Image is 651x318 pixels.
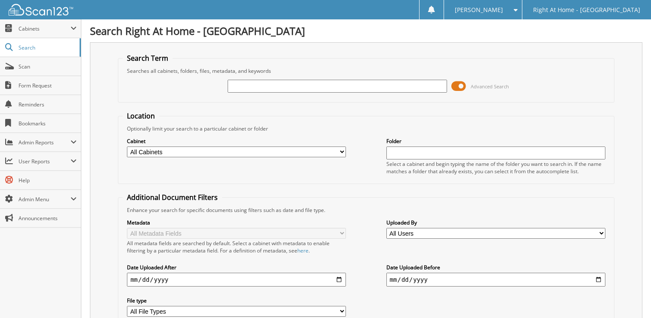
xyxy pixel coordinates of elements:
[533,7,640,12] span: Right At Home - [GEOGRAPHIC_DATA]
[386,219,605,226] label: Uploaded By
[19,44,75,51] span: Search
[123,67,610,75] div: Searches all cabinets, folders, files, metadata, and keywords
[19,120,77,127] span: Bookmarks
[123,111,159,121] legend: Location
[386,273,605,287] input: end
[19,82,77,89] span: Form Request
[19,63,77,70] span: Scan
[123,125,610,132] div: Optionally limit your search to a particular cabinet or folder
[19,196,71,203] span: Admin Menu
[127,240,346,254] div: All metadata fields are searched by default. Select a cabinet with metadata to enable filtering b...
[471,83,509,90] span: Advanced Search
[127,297,346,304] label: File type
[297,247,309,254] a: here
[9,4,73,16] img: scan123-logo-white.svg
[19,139,71,146] span: Admin Reports
[19,215,77,222] span: Announcements
[386,264,605,271] label: Date Uploaded Before
[386,137,605,145] label: Folder
[123,193,222,202] legend: Additional Document Filters
[19,158,71,165] span: User Reports
[19,101,77,108] span: Reminders
[127,264,346,271] label: Date Uploaded After
[386,160,605,175] div: Select a cabinet and begin typing the name of the folder you want to search in. If the name match...
[127,219,346,226] label: Metadata
[127,273,346,287] input: start
[19,177,77,184] span: Help
[123,53,173,63] legend: Search Term
[90,24,642,38] h1: Search Right At Home - [GEOGRAPHIC_DATA]
[455,7,503,12] span: [PERSON_NAME]
[127,137,346,145] label: Cabinet
[123,206,610,214] div: Enhance your search for specific documents using filters such as date and file type.
[19,25,71,32] span: Cabinets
